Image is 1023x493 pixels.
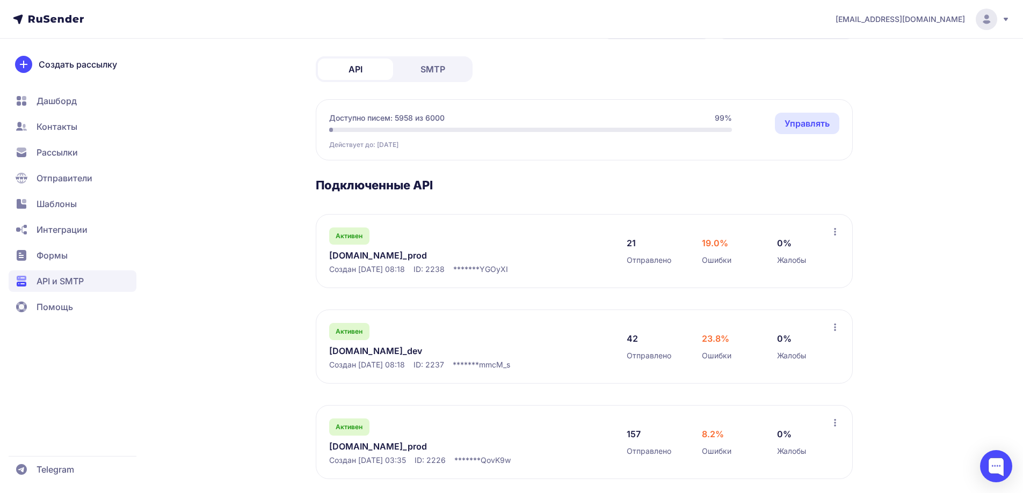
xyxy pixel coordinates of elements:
[777,332,792,345] span: 0%
[479,359,510,370] span: mmcM_s
[702,332,729,345] span: 23.8%
[702,350,731,361] span: Ошибки
[37,172,92,185] span: Отправители
[329,249,549,262] a: [DOMAIN_NAME]_prod
[627,255,671,266] span: Отправлено
[627,428,641,440] span: 157
[413,264,445,275] span: ID: 2238
[413,359,444,370] span: ID: 2237
[777,428,792,440] span: 0%
[480,264,508,275] span: YGOyXI
[329,344,549,357] a: [DOMAIN_NAME]_dev
[702,446,731,457] span: Ошибки
[37,249,68,262] span: Формы
[627,332,638,345] span: 42
[420,63,445,76] span: SMTP
[627,446,671,457] span: Отправлено
[627,350,671,361] span: Отправлено
[37,120,77,133] span: Контакты
[318,58,393,80] a: API
[395,58,470,80] a: SMTP
[627,237,636,249] span: 21
[37,197,77,210] span: Шаблоны
[702,255,731,266] span: Ошибки
[715,113,732,123] span: 99%
[336,232,362,240] span: Активен
[481,455,511,466] span: QovK9w
[329,141,398,149] span: Действует до: [DATE]
[329,264,405,275] span: Создан [DATE] 08:18
[37,463,74,476] span: Telegram
[37,223,88,236] span: Интеграции
[37,300,73,313] span: Помощь
[39,58,117,71] span: Создать рассылку
[329,440,549,453] a: [DOMAIN_NAME]_prod
[777,237,792,249] span: 0%
[336,423,362,431] span: Активен
[336,327,362,336] span: Активен
[37,94,77,107] span: Дашборд
[37,146,78,159] span: Рассылки
[775,113,839,134] a: Управлять
[777,446,806,457] span: Жалобы
[9,459,136,480] a: Telegram
[329,455,406,466] span: Создан [DATE] 03:35
[329,359,405,370] span: Создан [DATE] 08:18
[777,255,806,266] span: Жалобы
[702,237,728,249] span: 19.0%
[329,113,445,123] span: Доступно писем: 5958 из 6000
[349,63,362,76] span: API
[777,350,806,361] span: Жалобы
[316,178,853,193] h3: Подключенные API
[37,275,84,288] span: API и SMTP
[836,14,965,25] span: [EMAIL_ADDRESS][DOMAIN_NAME]
[415,455,446,466] span: ID: 2226
[702,428,724,440] span: 8.2%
